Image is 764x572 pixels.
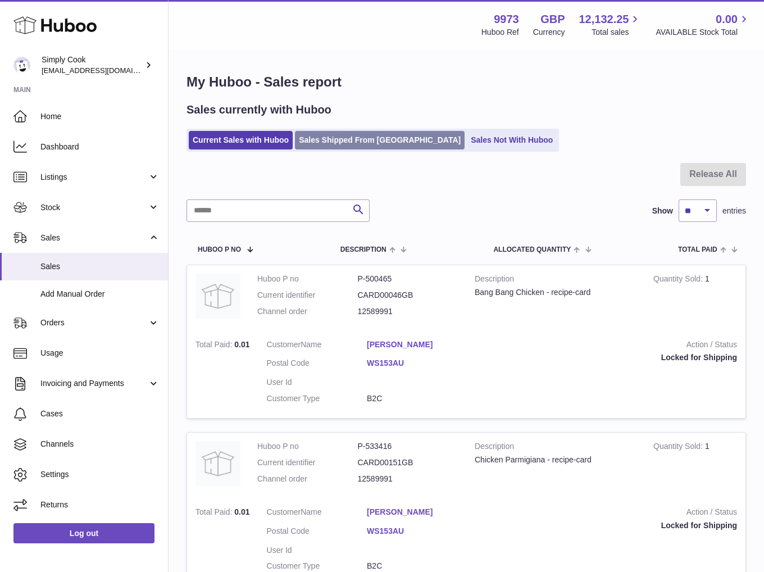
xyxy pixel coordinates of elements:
[533,27,565,38] div: Currency
[722,206,746,216] span: entries
[234,507,249,516] span: 0.01
[13,57,30,74] img: internalAdmin-9973@internal.huboo.com
[40,348,160,358] span: Usage
[475,441,636,455] strong: Description
[358,441,458,452] dd: P-533416
[358,474,458,484] dd: 12589991
[484,352,737,363] div: Locked for Shipping
[716,12,738,27] span: 0.00
[645,265,745,331] td: 1
[494,12,519,27] strong: 9973
[653,274,705,286] strong: Quantity Sold
[656,27,751,38] span: AVAILABLE Stock Total
[340,246,386,253] span: Description
[493,246,571,253] span: ALLOCATED Quantity
[40,202,148,213] span: Stock
[195,507,234,519] strong: Total Paid
[40,289,160,299] span: Add Manual Order
[195,340,234,352] strong: Total Paid
[187,102,331,117] h2: Sales currently with Huboo
[189,131,293,149] a: Current Sales with Huboo
[40,500,160,510] span: Returns
[475,287,636,298] div: Bang Bang Chicken - recipe-card
[678,246,717,253] span: Total paid
[579,12,642,38] a: 12,132.25 Total sales
[645,433,745,498] td: 1
[40,469,160,480] span: Settings
[40,111,160,122] span: Home
[475,274,636,287] strong: Description
[40,378,148,389] span: Invoicing and Payments
[484,339,737,353] strong: Action / Status
[40,142,160,152] span: Dashboard
[367,339,467,350] a: [PERSON_NAME]
[358,457,458,468] dd: CARD00151GB
[267,507,367,520] dt: Name
[267,507,301,516] span: Customer
[40,261,160,272] span: Sales
[367,507,467,517] a: [PERSON_NAME]
[656,12,751,38] a: 0.00 AVAILABLE Stock Total
[40,172,148,183] span: Listings
[267,358,367,371] dt: Postal Code
[42,55,143,76] div: Simply Cook
[195,441,240,486] img: no-photo.jpg
[257,290,358,301] dt: Current identifier
[484,507,737,520] strong: Action / Status
[267,340,301,349] span: Customer
[40,317,148,328] span: Orders
[267,526,367,539] dt: Postal Code
[257,306,358,317] dt: Channel order
[195,274,240,319] img: no-photo.jpg
[267,377,367,388] dt: User Id
[367,358,467,369] a: WS153AU
[198,246,241,253] span: Huboo P no
[40,408,160,419] span: Cases
[467,131,557,149] a: Sales Not With Huboo
[267,339,367,353] dt: Name
[367,526,467,537] a: WS153AU
[40,233,148,243] span: Sales
[475,455,636,465] div: Chicken Parmigiana - recipe-card
[267,393,367,404] dt: Customer Type
[40,439,160,450] span: Channels
[257,474,358,484] dt: Channel order
[358,306,458,317] dd: 12589991
[13,523,154,543] a: Log out
[358,290,458,301] dd: CARD00046GB
[295,131,465,149] a: Sales Shipped From [GEOGRAPHIC_DATA]
[367,393,467,404] dd: B2C
[267,545,367,556] dt: User Id
[579,12,629,27] span: 12,132.25
[358,274,458,284] dd: P-500465
[257,457,358,468] dt: Current identifier
[540,12,565,27] strong: GBP
[257,441,358,452] dt: Huboo P no
[187,73,746,91] h1: My Huboo - Sales report
[234,340,249,349] span: 0.01
[592,27,642,38] span: Total sales
[257,274,358,284] dt: Huboo P no
[481,27,519,38] div: Huboo Ref
[367,561,467,571] dd: B2C
[653,442,705,453] strong: Quantity Sold
[652,206,673,216] label: Show
[267,561,367,571] dt: Customer Type
[42,66,165,75] span: [EMAIL_ADDRESS][DOMAIN_NAME]
[484,520,737,531] div: Locked for Shipping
